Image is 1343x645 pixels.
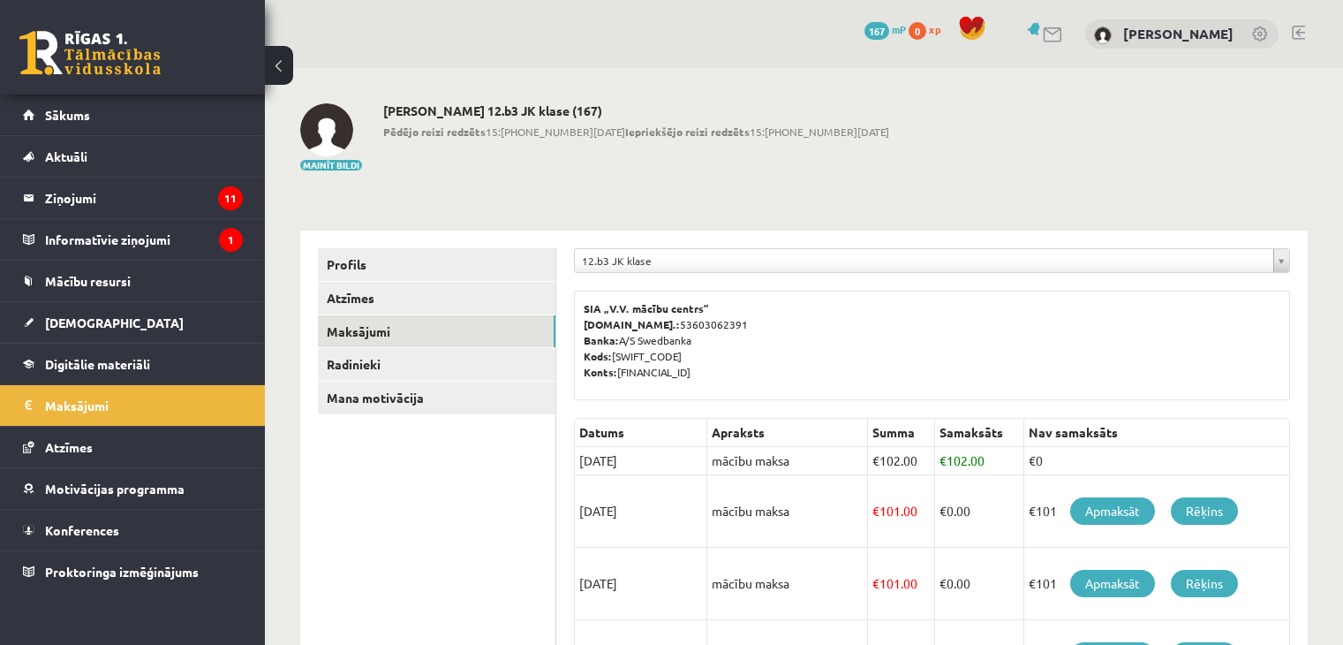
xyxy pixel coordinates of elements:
i: 1 [219,228,243,252]
legend: Informatīvie ziņojumi [45,219,243,260]
td: 0.00 [934,548,1023,620]
span: mP [892,22,906,36]
td: 102.00 [934,447,1023,475]
span: € [939,452,947,468]
td: 102.00 [868,447,934,475]
legend: Maksājumi [45,385,243,426]
span: Digitālie materiāli [45,356,150,372]
span: Mācību resursi [45,273,131,289]
span: Atzīmes [45,439,93,455]
span: Sākums [45,107,90,123]
a: Rīgas 1. Tālmācības vidusskola [19,31,161,75]
b: Konts: [584,365,617,379]
th: Apraksts [707,419,868,447]
a: 167 mP [864,22,906,36]
span: Aktuāli [45,148,87,164]
td: [DATE] [575,548,707,620]
a: Motivācijas programma [23,468,243,509]
b: Banka: [584,333,619,347]
span: € [939,575,947,591]
i: 11 [218,186,243,210]
td: mācību maksa [707,447,868,475]
a: Apmaksāt [1070,570,1155,597]
td: [DATE] [575,475,707,548]
a: Konferences [23,510,243,550]
span: 0 [909,22,926,40]
a: Digitālie materiāli [23,344,243,384]
span: € [872,452,879,468]
a: Proktoringa izmēģinājums [23,551,243,592]
span: € [872,503,879,519]
td: 101.00 [868,475,934,548]
a: Sākums [23,95,243,135]
span: 167 [864,22,889,40]
b: Kods: [584,349,612,363]
a: Maksājumi [318,315,555,348]
a: 0 xp [909,22,949,36]
a: Profils [318,248,555,281]
a: Atzīmes [318,282,555,315]
a: Atzīmes [23,427,243,467]
a: Aktuāli [23,136,243,177]
a: Mācību resursi [23,261,243,301]
a: [PERSON_NAME] [1123,25,1234,42]
a: Apmaksāt [1070,497,1155,525]
legend: Ziņojumi [45,178,243,218]
span: Konferences [45,522,119,538]
a: Ziņojumi11 [23,178,243,218]
a: Radinieki [318,348,555,381]
td: mācību maksa [707,548,868,620]
span: € [939,503,947,519]
a: Maksājumi [23,385,243,426]
span: Motivācijas programma [45,481,185,497]
th: Datums [575,419,707,447]
a: Informatīvie ziņojumi1 [23,219,243,260]
a: 12.b3 JK klase [575,249,1289,272]
b: SIA „V.V. mācību centrs” [584,301,710,315]
a: [DEMOGRAPHIC_DATA] [23,302,243,343]
span: 12.b3 JK klase [582,249,1266,272]
p: 53603062391 A/S Swedbanka [SWIFT_CODE] [FINANCIAL_ID] [584,300,1280,380]
button: Mainīt bildi [300,160,362,171]
img: Nikolass Senitagoja [300,103,353,156]
td: [DATE] [575,447,707,475]
a: Mana motivācija [318,382,555,414]
span: [DEMOGRAPHIC_DATA] [45,315,184,330]
b: Iepriekšējo reizi redzēts [625,125,750,139]
span: € [872,575,879,591]
th: Summa [868,419,934,447]
b: [DOMAIN_NAME].: [584,317,680,331]
span: Proktoringa izmēģinājums [45,564,199,580]
th: Samaksāts [934,419,1023,447]
span: xp [929,22,940,36]
td: 0.00 [934,475,1023,548]
td: €101 [1023,475,1289,548]
b: Pēdējo reizi redzēts [383,125,486,139]
th: Nav samaksāts [1023,419,1289,447]
span: 15:[PHONE_NUMBER][DATE] 15:[PHONE_NUMBER][DATE] [383,124,889,140]
td: 101.00 [868,548,934,620]
td: €101 [1023,548,1289,620]
h2: [PERSON_NAME] 12.b3 JK klase (167) [383,103,889,118]
td: €0 [1023,447,1289,475]
td: mācību maksa [707,475,868,548]
a: Rēķins [1171,570,1238,597]
img: Nikolass Senitagoja [1094,27,1112,44]
a: Rēķins [1171,497,1238,525]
